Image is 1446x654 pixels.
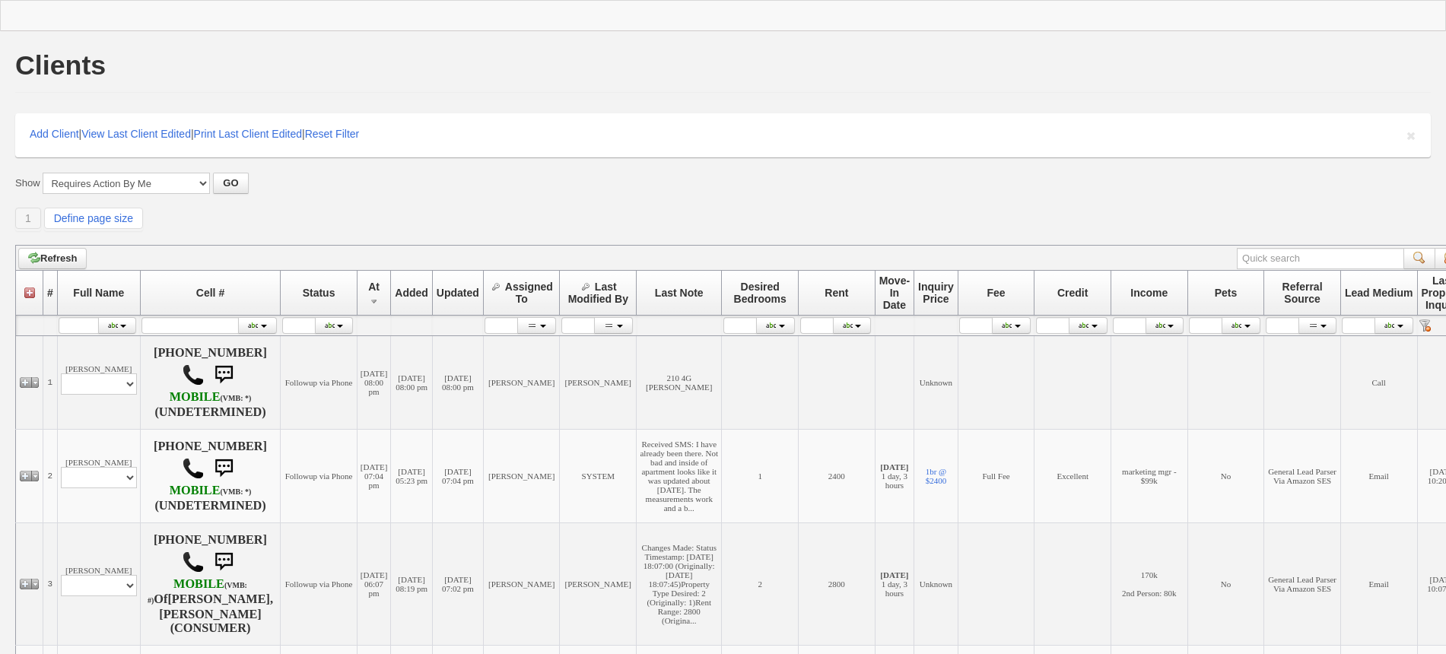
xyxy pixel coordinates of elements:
h4: [PHONE_NUMBER] (UNDETERMINED) [144,346,277,419]
td: Changes Made: Status Timestamp: [DATE] 18:07:00 (Originally: [DATE] 18:07:45)Property Type Desire... [637,523,722,646]
span: Fee [987,287,1006,299]
a: Reset filter row [1419,319,1431,332]
b: [PERSON_NAME],[PERSON_NAME] [159,592,273,621]
span: Income [1130,287,1168,299]
td: 2400 [799,430,876,523]
td: marketing mgr - $99k [1111,430,1188,523]
img: sms.png [208,547,239,577]
td: Excellent [1034,430,1111,523]
td: [PERSON_NAME] [57,336,140,430]
font: MOBILE [170,390,221,404]
span: Pets [1215,287,1238,299]
td: [PERSON_NAME] [57,523,140,646]
td: [PERSON_NAME] [560,523,637,646]
td: Full Fee [958,430,1034,523]
label: Show [15,176,40,190]
td: General Lead Parser Via Amazon SES [1264,523,1341,646]
td: [PERSON_NAME] [483,430,560,523]
font: MOBILE [173,577,224,591]
td: General Lead Parser Via Amazon SES [1264,430,1341,523]
a: Add Client [30,128,79,140]
b: Verizon Wireless [170,390,252,404]
b: T-Mobile USA, Inc. [148,577,247,606]
img: call.png [182,364,205,386]
b: [DATE] [880,462,908,471]
b: [DATE] [880,570,908,579]
td: [DATE] 07:04 pm [357,430,390,523]
a: Refresh [18,248,87,269]
td: 1 [43,336,58,430]
td: Unknown [914,336,958,430]
span: Last Note [655,287,704,299]
span: Full Name [73,287,124,299]
a: 1 [15,208,41,229]
h1: Clients [15,52,106,79]
td: [PERSON_NAME] [57,430,140,523]
span: Assigned To [505,281,553,305]
td: [DATE] 08:00 pm [391,336,433,430]
td: [DATE] 07:02 pm [432,523,483,646]
td: No [1187,523,1264,646]
span: Status [303,287,335,299]
span: Inquiry Price [918,281,954,305]
font: MOBILE [170,484,221,497]
td: 2 [43,430,58,523]
button: GO [213,173,248,194]
span: Desired Bedrooms [734,281,787,305]
td: [PERSON_NAME] [560,336,637,430]
td: Received SMS: I have already been there. Not bad and inside of apartment looks like it was update... [637,430,722,523]
span: Move-In Date [879,275,910,311]
td: [PERSON_NAME] [483,336,560,430]
img: sms.png [208,453,239,484]
div: | | | [15,113,1431,157]
td: 3 [43,523,58,646]
b: Verizon Wireless [170,484,252,497]
span: Last Modified By [568,281,628,305]
h4: [PHONE_NUMBER] Of (CONSUMER) [144,533,277,635]
td: Call [1340,336,1417,430]
span: Added [395,287,428,299]
a: View Last Client Edited [81,128,191,140]
img: call.png [182,551,205,573]
td: [DATE] 08:00 pm [357,336,390,430]
td: 210 4G [PERSON_NAME] [637,336,722,430]
span: Credit [1057,287,1088,299]
td: 2 [722,523,799,646]
font: (VMB: *) [221,487,252,496]
td: Followup via Phone [281,336,358,430]
td: 1 day, 3 hours [875,430,914,523]
td: [DATE] 08:19 pm [391,523,433,646]
td: [PERSON_NAME] [483,523,560,646]
a: Print Last Client Edited [194,128,302,140]
img: call.png [182,457,205,480]
td: Unknown [914,523,958,646]
td: No [1187,430,1264,523]
th: # [43,271,58,316]
td: Email [1340,430,1417,523]
td: [DATE] 08:00 pm [432,336,483,430]
td: Followup via Phone [281,523,358,646]
td: [DATE] 06:07 pm [357,523,390,646]
font: (VMB: *) [221,394,252,402]
td: 1 day, 3 hours [875,523,914,646]
td: Email [1340,523,1417,646]
td: 1 [722,430,799,523]
td: 170k 2nd Person: 80k [1111,523,1188,646]
span: Referral Source [1282,281,1323,305]
a: Define page size [44,208,143,229]
input: Quick search [1237,248,1404,269]
img: sms.png [208,360,239,390]
a: Reset Filter [305,128,360,140]
span: At [368,281,380,293]
td: Followup via Phone [281,430,358,523]
span: Lead Medium [1345,287,1413,299]
h4: [PHONE_NUMBER] (UNDETERMINED) [144,440,277,513]
td: [DATE] 05:23 pm [391,430,433,523]
td: 2800 [799,523,876,646]
td: [DATE] 07:04 pm [432,430,483,523]
span: Cell # [196,287,224,299]
span: Rent [825,287,848,299]
td: SYSTEM [560,430,637,523]
a: 1br @ $2400 [926,467,947,485]
span: Updated [437,287,479,299]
